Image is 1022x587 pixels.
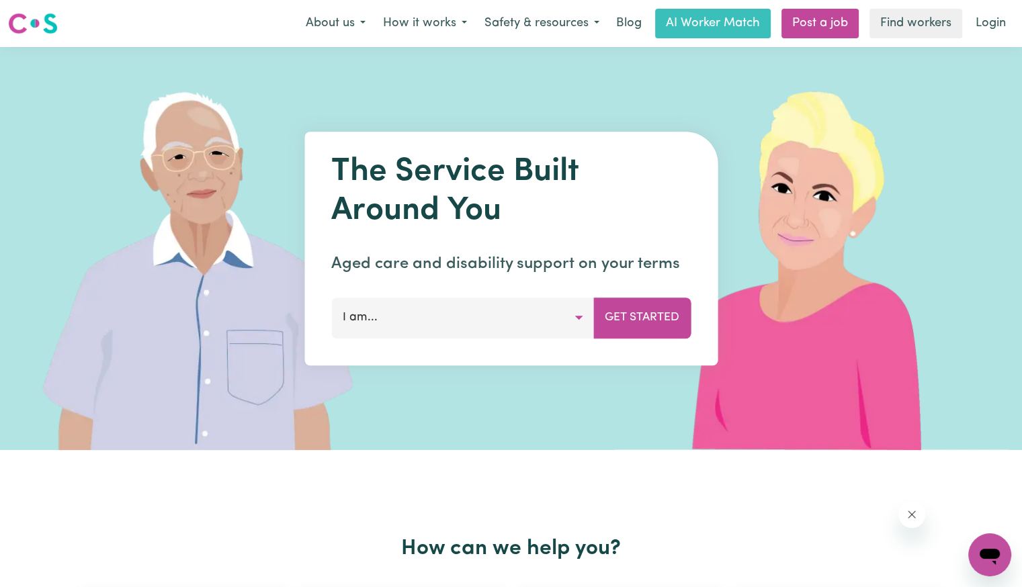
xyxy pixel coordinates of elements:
[608,9,650,38] a: Blog
[8,11,58,36] img: Careseekers logo
[781,9,859,38] a: Post a job
[374,9,476,38] button: How it works
[331,153,691,230] h1: The Service Built Around You
[968,9,1014,38] a: Login
[898,501,925,528] iframe: Close message
[76,536,947,561] h2: How can we help you?
[968,533,1011,576] iframe: Button to launch messaging window
[331,298,594,338] button: I am...
[8,9,81,20] span: Need any help?
[331,252,691,276] p: Aged care and disability support on your terms
[869,9,962,38] a: Find workers
[8,8,58,39] a: Careseekers logo
[655,9,771,38] a: AI Worker Match
[593,298,691,338] button: Get Started
[297,9,374,38] button: About us
[476,9,608,38] button: Safety & resources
